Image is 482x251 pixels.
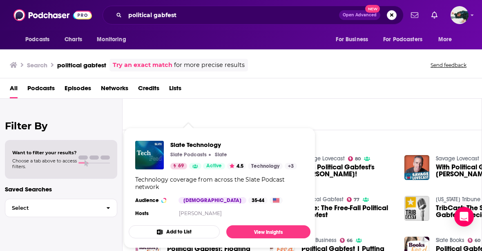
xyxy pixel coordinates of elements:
[169,82,181,98] a: Lists
[213,151,227,158] a: SlateSlate
[25,34,49,45] span: Podcasts
[301,155,345,162] a: Savage Lovecast
[129,225,220,238] button: Add to List
[135,176,304,191] div: Technology coverage from across the Slate Podcast network
[179,210,222,216] a: [PERSON_NAME]
[138,82,159,98] a: Credits
[170,141,297,149] a: Slate Technology
[135,141,164,169] img: Slate Technology
[436,155,479,162] a: Savage Lovecast
[178,162,184,170] span: 69
[408,8,422,22] a: Show notifications dropdown
[433,32,462,47] button: open menu
[125,9,339,22] input: Search podcasts, credits, & more...
[103,6,404,24] div: Search podcasts, credits, & more...
[285,163,297,169] a: +3
[170,163,187,169] a: 69
[301,164,395,178] a: With Political Gabfest's Emily Bazelon!
[301,196,344,203] a: Political Gabfest
[65,82,91,98] a: Episodes
[13,7,92,23] img: Podchaser - Follow, Share and Rate Podcasts
[454,207,474,227] div: Open Intercom Messenger
[404,155,429,180] img: With Political Gabfest's Emily Bazelon!
[135,210,149,217] h4: Hosts
[5,120,117,132] h2: Filter By
[27,61,47,69] h3: Search
[428,62,469,69] button: Send feedback
[451,6,469,24] span: Logged in as fsg.publicity
[101,82,128,98] a: Networks
[12,158,77,169] span: Choose a tab above to access filters.
[203,163,225,169] a: Active
[20,32,60,47] button: open menu
[365,5,380,13] span: New
[301,237,337,244] a: Slate Business
[5,185,117,193] p: Saved Searches
[354,198,359,202] span: 77
[12,150,77,155] span: Want to filter your results?
[347,197,360,202] a: 77
[113,60,172,70] a: Try an exact match
[355,157,361,161] span: 80
[468,238,481,243] a: 60
[206,162,222,170] span: Active
[340,238,353,243] a: 66
[428,8,441,22] a: Show notifications dropdown
[347,239,353,242] span: 66
[404,196,429,221] img: TribCast: The Slate Political Gabfest Special Edition
[301,164,395,178] span: With Political Gabfest's [PERSON_NAME]!
[348,156,361,161] a: 80
[10,82,18,98] a: All
[378,32,434,47] button: open menu
[451,6,469,24] img: User Profile
[174,60,245,70] span: for more precise results
[339,10,380,20] button: Open AdvancedNew
[91,32,136,47] button: open menu
[179,197,246,204] div: [DEMOGRAPHIC_DATA]
[436,237,464,244] a: Slate Books
[226,225,310,238] a: View Insights
[135,197,172,204] h3: Audience
[248,163,283,169] a: Technology
[57,61,106,69] h3: political gabfest
[215,151,227,158] p: Slate
[65,34,82,45] span: Charts
[383,34,422,45] span: For Podcasters
[27,82,55,98] a: Podcasts
[301,204,395,218] a: Slate: The Free-Fall Political Gabfest
[336,34,368,45] span: For Business
[248,197,268,204] div: 35-44
[170,151,207,158] p: Slate Podcasts
[5,205,100,211] span: Select
[97,34,126,45] span: Monitoring
[59,32,87,47] a: Charts
[475,239,480,242] span: 60
[330,32,378,47] button: open menu
[227,163,246,169] button: 4.5
[5,199,117,217] button: Select
[438,34,452,45] span: More
[451,6,469,24] button: Show profile menu
[343,13,377,17] span: Open Advanced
